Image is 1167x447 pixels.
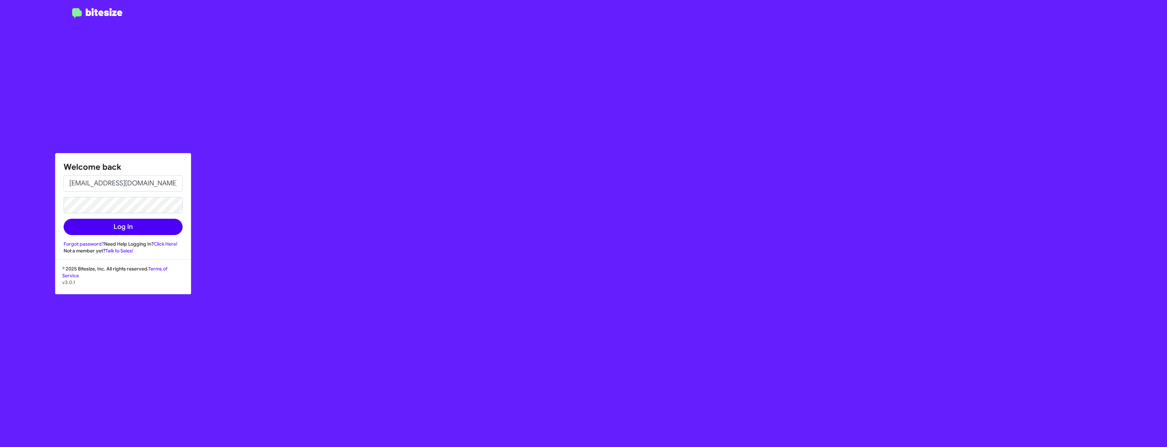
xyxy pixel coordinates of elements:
div: Not a member yet? [64,247,183,254]
h1: Welcome back [64,162,183,172]
a: Terms of Service [62,266,167,279]
button: Log In [64,219,183,235]
a: Click Here! [154,241,177,247]
input: Email address [64,175,183,192]
a: Forgot password? [64,241,104,247]
div: © 2025 Bitesize, Inc. All rights reserved. [55,265,191,294]
div: Need Help Logging In? [64,241,183,247]
p: v3.0.1 [62,279,184,286]
a: Talk to Sales! [105,248,133,254]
